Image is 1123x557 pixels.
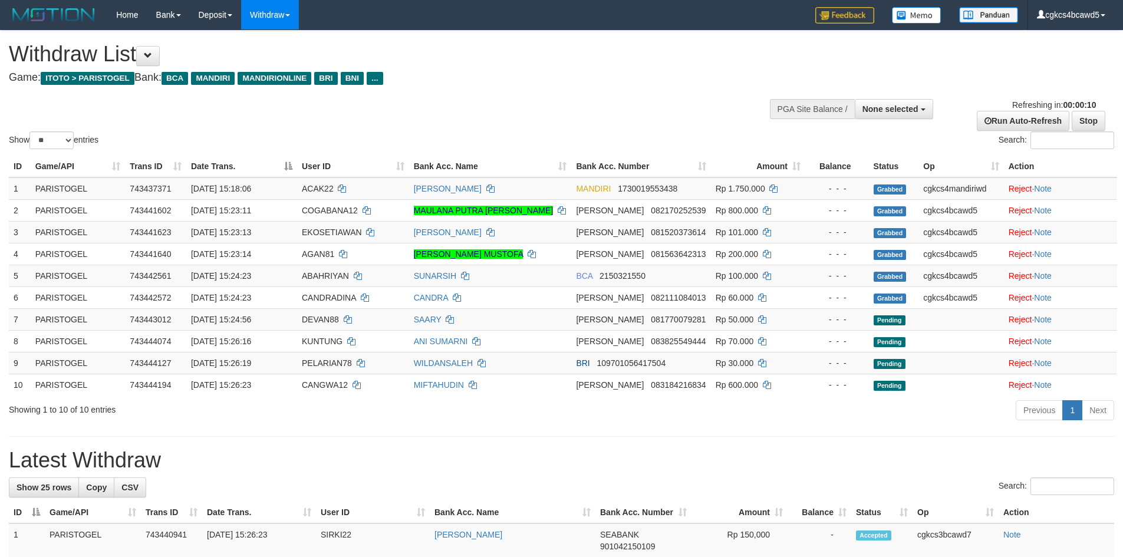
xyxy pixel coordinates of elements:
[810,357,864,369] div: - - -
[9,502,45,523] th: ID: activate to sort column descending
[1034,380,1052,390] a: Note
[874,184,907,195] span: Grabbed
[716,293,754,302] span: Rp 60.000
[959,7,1018,23] img: panduan.png
[1034,315,1052,324] a: Note
[999,502,1114,523] th: Action
[874,294,907,304] span: Grabbed
[1004,286,1117,308] td: ·
[9,42,737,66] h1: Withdraw List
[788,502,851,523] th: Balance: activate to sort column ascending
[576,315,644,324] span: [PERSON_NAME]
[918,221,1003,243] td: cgkcs4bcawd5
[130,228,171,237] span: 743441623
[191,72,235,85] span: MANDIRI
[430,502,595,523] th: Bank Acc. Name: activate to sort column ascending
[1009,315,1032,324] a: Reject
[202,502,316,523] th: Date Trans.: activate to sort column ascending
[1034,184,1052,193] a: Note
[1004,265,1117,286] td: ·
[856,530,891,540] span: Accepted
[9,477,79,497] a: Show 25 rows
[191,358,251,368] span: [DATE] 15:26:19
[918,199,1003,221] td: cgkcs4bcawd5
[855,99,933,119] button: None selected
[1009,249,1032,259] a: Reject
[815,7,874,24] img: Feedback.jpg
[1009,271,1032,281] a: Reject
[130,293,171,302] span: 743442572
[651,293,706,302] span: Copy 082111084013 to clipboard
[191,293,251,302] span: [DATE] 15:24:23
[1004,177,1117,200] td: ·
[1034,337,1052,346] a: Note
[434,530,502,539] a: [PERSON_NAME]
[716,315,754,324] span: Rp 50.000
[716,184,765,193] span: Rp 1.750.000
[114,477,146,497] a: CSV
[1034,358,1052,368] a: Note
[999,477,1114,495] label: Search:
[31,330,126,352] td: PARISTOGEL
[302,249,334,259] span: AGAN81
[600,271,646,281] span: Copy 2150321550 to clipboard
[409,156,572,177] th: Bank Acc. Name: activate to sort column ascending
[618,184,677,193] span: Copy 1730019553438 to clipboard
[9,308,31,330] td: 7
[918,243,1003,265] td: cgkcs4bcawd5
[874,381,905,391] span: Pending
[1034,228,1052,237] a: Note
[651,249,706,259] span: Copy 081563642313 to clipboard
[302,293,356,302] span: CANDRADINA
[576,337,644,346] span: [PERSON_NAME]
[414,249,523,259] a: [PERSON_NAME] MUSTOFA
[600,542,655,551] span: Copy 901042150109 to clipboard
[414,206,554,215] a: MAULANA PUTRA [PERSON_NAME]
[302,358,352,368] span: PELARIAN78
[31,286,126,308] td: PARISTOGEL
[45,502,141,523] th: Game/API: activate to sort column ascending
[1030,477,1114,495] input: Search:
[716,358,754,368] span: Rp 30.000
[9,72,737,84] h4: Game: Bank:
[651,380,706,390] span: Copy 083184216834 to clipboard
[1003,530,1021,539] a: Note
[576,358,590,368] span: BRI
[711,156,805,177] th: Amount: activate to sort column ascending
[31,352,126,374] td: PARISTOGEL
[651,206,706,215] span: Copy 082170252539 to clipboard
[9,156,31,177] th: ID
[810,248,864,260] div: - - -
[918,177,1003,200] td: cgkcs4mandiriwd
[918,265,1003,286] td: cgkcs4bcawd5
[576,249,644,259] span: [PERSON_NAME]
[851,502,913,523] th: Status: activate to sort column ascending
[238,72,311,85] span: MANDIRIONLINE
[874,272,907,282] span: Grabbed
[716,271,758,281] span: Rp 100.000
[874,315,905,325] span: Pending
[9,177,31,200] td: 1
[1004,308,1117,330] td: ·
[191,271,251,281] span: [DATE] 15:24:23
[1004,243,1117,265] td: ·
[1009,293,1032,302] a: Reject
[31,177,126,200] td: PARISTOGEL
[31,221,126,243] td: PARISTOGEL
[130,271,171,281] span: 743442561
[41,72,134,85] span: ITOTO > PARISTOGEL
[9,131,98,149] label: Show entries
[576,206,644,215] span: [PERSON_NAME]
[86,483,107,492] span: Copy
[651,315,706,324] span: Copy 081770079281 to clipboard
[1004,352,1117,374] td: ·
[651,337,706,346] span: Copy 083825549444 to clipboard
[1004,374,1117,395] td: ·
[121,483,139,492] span: CSV
[191,380,251,390] span: [DATE] 15:26:23
[1062,400,1082,420] a: 1
[716,228,758,237] span: Rp 101.000
[810,379,864,391] div: - - -
[862,104,918,114] span: None selected
[869,156,919,177] th: Status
